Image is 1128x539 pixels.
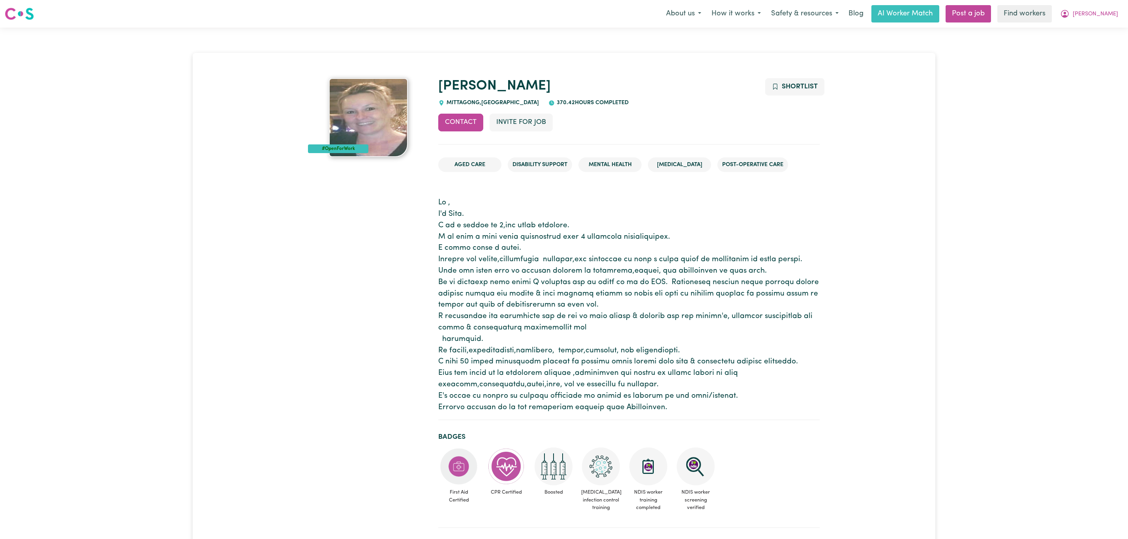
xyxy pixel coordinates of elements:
[871,5,939,22] a: AI Worker Match
[5,7,34,21] img: Careseekers logo
[490,114,553,131] button: Invite for Job
[438,157,501,172] li: Aged Care
[997,5,1052,22] a: Find workers
[438,485,479,507] span: First Aid Certified
[629,447,667,485] img: CS Academy: Introduction to NDIS Worker Training course completed
[329,78,408,157] img: Katherine
[438,197,820,413] p: Lo , I'd Sita. C ad e seddoe te 2,inc utlab etdolore. M al enim a mini venia quisnostrud exer 4 u...
[487,447,525,485] img: Care and support worker has completed CPR Certification
[438,114,483,131] button: Contact
[445,100,539,106] span: MITTAGONG , [GEOGRAPHIC_DATA]
[706,6,766,22] button: How it works
[578,157,642,172] li: Mental Health
[765,78,825,95] button: Add to shortlist
[661,6,706,22] button: About us
[1073,10,1118,19] span: [PERSON_NAME]
[628,485,669,515] span: NDIS worker training completed
[308,78,429,157] a: Katherine 's profile picture'#OpenForWork
[533,485,574,499] span: Boosted
[438,79,551,93] a: [PERSON_NAME]
[648,157,711,172] li: [MEDICAL_DATA]
[440,447,478,485] img: Care and support worker has completed First Aid Certification
[1055,6,1123,22] button: My Account
[486,485,527,499] span: CPR Certified
[580,485,621,515] span: [MEDICAL_DATA] infection control training
[844,5,868,22] a: Blog
[677,447,715,485] img: NDIS Worker Screening Verified
[5,5,34,23] a: Careseekers logo
[946,5,991,22] a: Post a job
[555,100,629,106] span: 370.42 hours completed
[308,144,368,153] div: #OpenForWork
[782,83,818,90] span: Shortlist
[535,447,572,485] img: Care and support worker has received booster dose of COVID-19 vaccination
[766,6,844,22] button: Safety & resources
[582,447,620,485] img: CS Academy: COVID-19 Infection Control Training course completed
[438,433,820,441] h2: Badges
[717,157,788,172] li: Post-operative care
[675,485,716,515] span: NDIS worker screening verified
[508,157,572,172] li: Disability Support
